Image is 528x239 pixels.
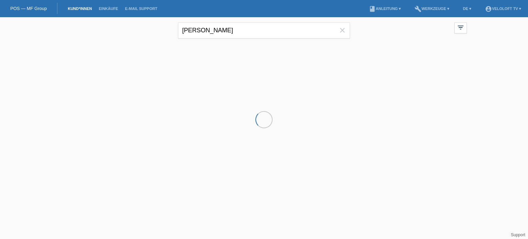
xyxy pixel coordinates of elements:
i: account_circle [485,6,492,12]
a: DE ▾ [460,7,475,11]
input: Suche... [178,22,350,39]
i: book [369,6,376,12]
a: POS — MF Group [10,6,47,11]
a: account_circleVeloLoft TV ▾ [482,7,525,11]
a: E-Mail Support [122,7,161,11]
a: Kund*innen [64,7,95,11]
a: bookAnleitung ▾ [365,7,404,11]
i: filter_list [457,24,464,31]
i: close [338,26,346,34]
a: Einkäufe [95,7,121,11]
a: Support [511,232,525,237]
a: buildWerkzeuge ▾ [411,7,453,11]
i: build [415,6,421,12]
